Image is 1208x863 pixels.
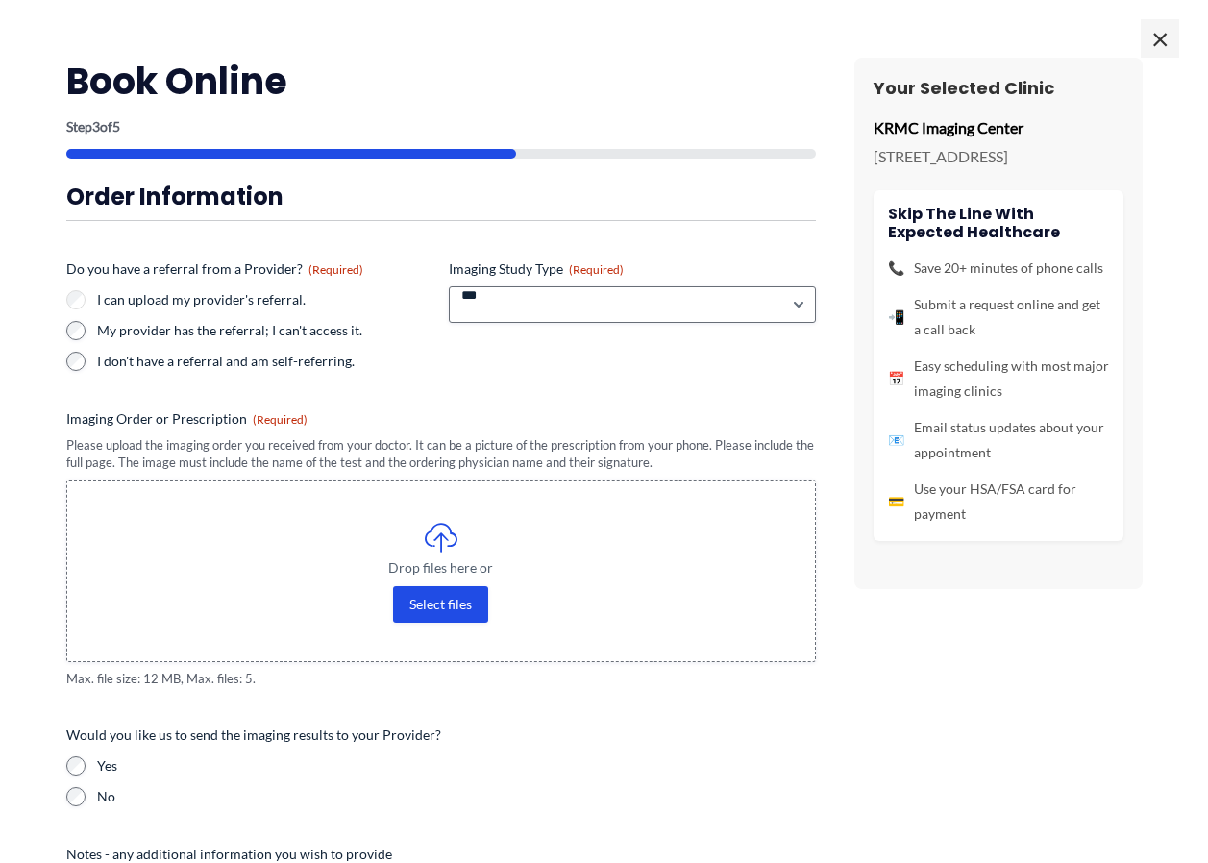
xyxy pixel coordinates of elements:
label: Yes [97,756,816,776]
label: I don't have a referral and am self-referring. [97,352,433,371]
span: 📞 [888,256,904,281]
h3: Order Information [66,182,816,211]
span: 3 [92,118,100,135]
label: No [97,787,816,806]
li: Easy scheduling with most major imaging clinics [888,354,1109,404]
span: (Required) [569,262,624,277]
span: (Required) [253,412,308,427]
span: (Required) [308,262,363,277]
span: 📅 [888,366,904,391]
li: Use your HSA/FSA card for payment [888,477,1109,527]
label: I can upload my provider's referral. [97,290,433,309]
span: 5 [112,118,120,135]
p: KRMC Imaging Center [874,113,1123,142]
span: Max. file size: 12 MB, Max. files: 5. [66,670,816,688]
label: My provider has the referral; I can't access it. [97,321,433,340]
h3: Your Selected Clinic [874,77,1123,99]
span: 📧 [888,428,904,453]
label: Imaging Study Type [449,259,816,279]
h2: Book Online [66,58,816,105]
span: Drop files here or [106,561,777,575]
h4: Skip the line with Expected Healthcare [888,205,1109,241]
button: select files, imaging order or prescription(required) [393,586,488,623]
label: Imaging Order or Prescription [66,409,816,429]
span: 📲 [888,305,904,330]
p: [STREET_ADDRESS] [874,142,1123,171]
p: Step of [66,120,816,134]
li: Submit a request online and get a call back [888,292,1109,342]
li: Email status updates about your appointment [888,415,1109,465]
li: Save 20+ minutes of phone calls [888,256,1109,281]
span: × [1141,19,1179,58]
span: 💳 [888,489,904,514]
div: Please upload the imaging order you received from your doctor. It can be a picture of the prescri... [66,436,816,472]
legend: Do you have a referral from a Provider? [66,259,363,279]
legend: Would you like us to send the imaging results to your Provider? [66,726,441,745]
